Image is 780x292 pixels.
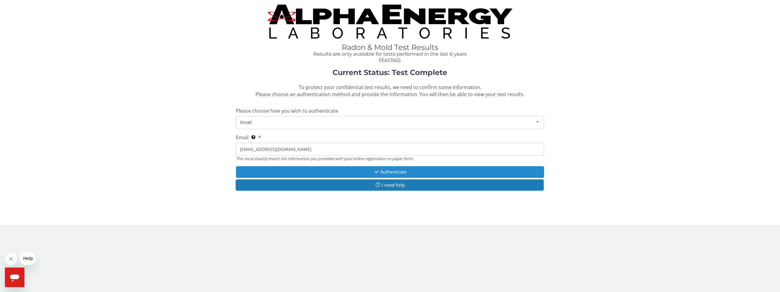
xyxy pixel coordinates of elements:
strong: Current Status: Test Complete [333,68,447,77]
div: This must exactly match the information you provided with your online registration or paper form. [236,156,544,161]
button: I need help [236,179,544,191]
span: Please choose how you wish to authenticate [236,107,338,114]
span: Email [239,119,532,125]
span: FE437665 [379,57,401,64]
iframe: Button to launch messaging window [5,268,24,287]
h1: Radon & Mold Test Results [236,43,544,51]
button: Authenticate [236,166,544,178]
iframe: Close message [5,253,17,265]
span: To protect your confidential test results, we need to confirm some information. Please choose an ... [256,84,524,98]
h4: Results are only available for tests performed in the last 6 years [236,51,544,57]
img: TightCrop.jpg [268,5,512,39]
iframe: Message from company [20,252,36,265]
span: Email [236,134,248,141]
